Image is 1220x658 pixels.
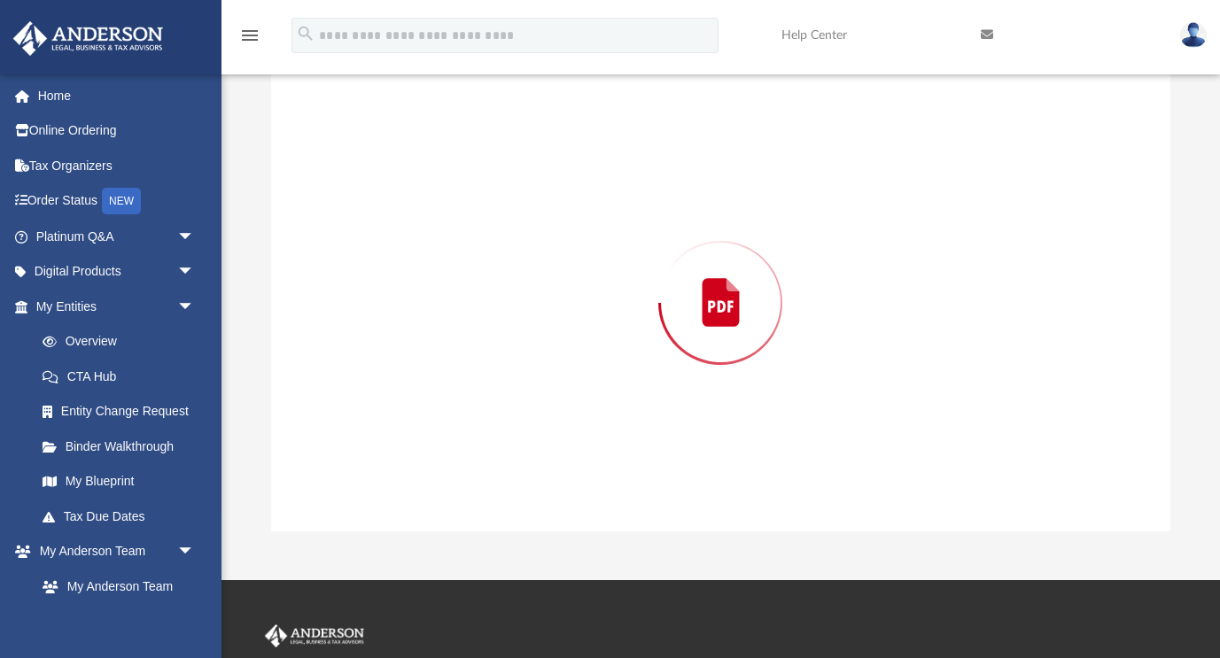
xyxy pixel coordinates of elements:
[102,188,141,214] div: NEW
[12,289,221,324] a: My Entitiesarrow_drop_down
[12,113,221,149] a: Online Ordering
[25,569,204,604] a: My Anderson Team
[12,148,221,183] a: Tax Organizers
[177,289,213,325] span: arrow_drop_down
[12,78,221,113] a: Home
[25,499,221,534] a: Tax Due Dates
[1180,22,1207,48] img: User Pic
[239,34,260,46] a: menu
[25,324,221,360] a: Overview
[12,183,221,220] a: Order StatusNEW
[177,219,213,255] span: arrow_drop_down
[25,394,221,430] a: Entity Change Request
[239,25,260,46] i: menu
[177,254,213,290] span: arrow_drop_down
[271,27,1169,531] div: Preview
[12,534,213,569] a: My Anderson Teamarrow_drop_down
[25,464,213,499] a: My Blueprint
[25,429,221,464] a: Binder Walkthrough
[25,359,221,394] a: CTA Hub
[8,21,168,56] img: Anderson Advisors Platinum Portal
[12,219,221,254] a: Platinum Q&Aarrow_drop_down
[296,24,315,43] i: search
[12,254,221,290] a: Digital Productsarrow_drop_down
[177,534,213,570] span: arrow_drop_down
[261,624,368,647] img: Anderson Advisors Platinum Portal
